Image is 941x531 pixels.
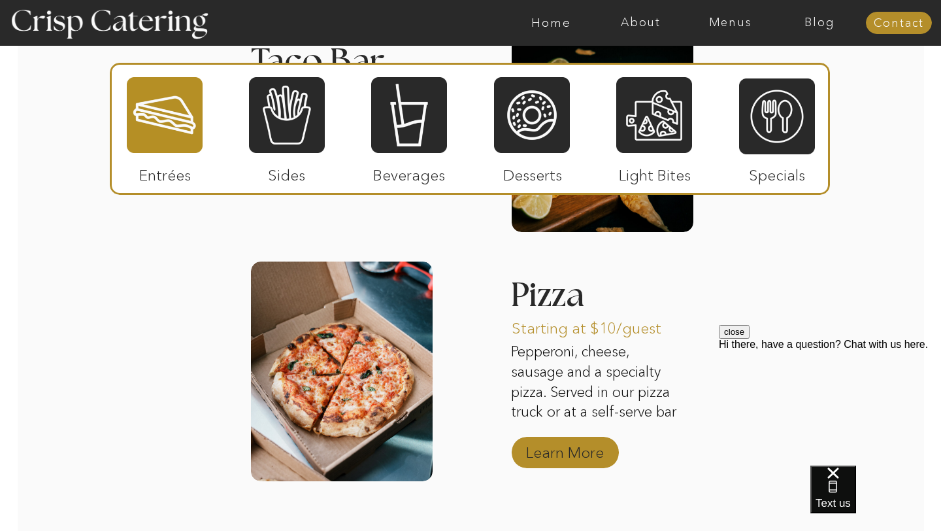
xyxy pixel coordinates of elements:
h3: Taco Bar [251,44,433,61]
p: Entrées [122,153,208,191]
h3: Pizza [510,279,646,317]
p: Light Bites [611,153,698,191]
p: Beverages [365,153,452,191]
iframe: podium webchat widget bubble [810,466,941,531]
a: Contact [866,17,932,30]
p: Pepperoni, cheese, sausage and a specialty pizza. Served in our pizza truck or at a self-serve bar [511,342,685,422]
p: Starting at $10/guest [512,306,685,344]
a: About [596,16,685,29]
p: Desserts [489,153,576,191]
a: Blog [775,16,865,29]
a: Home [506,16,596,29]
p: Specials [733,153,820,191]
a: Learn More [521,430,608,468]
a: Menus [685,16,775,29]
p: Sides [243,153,330,191]
iframe: podium webchat widget prompt [719,325,941,482]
